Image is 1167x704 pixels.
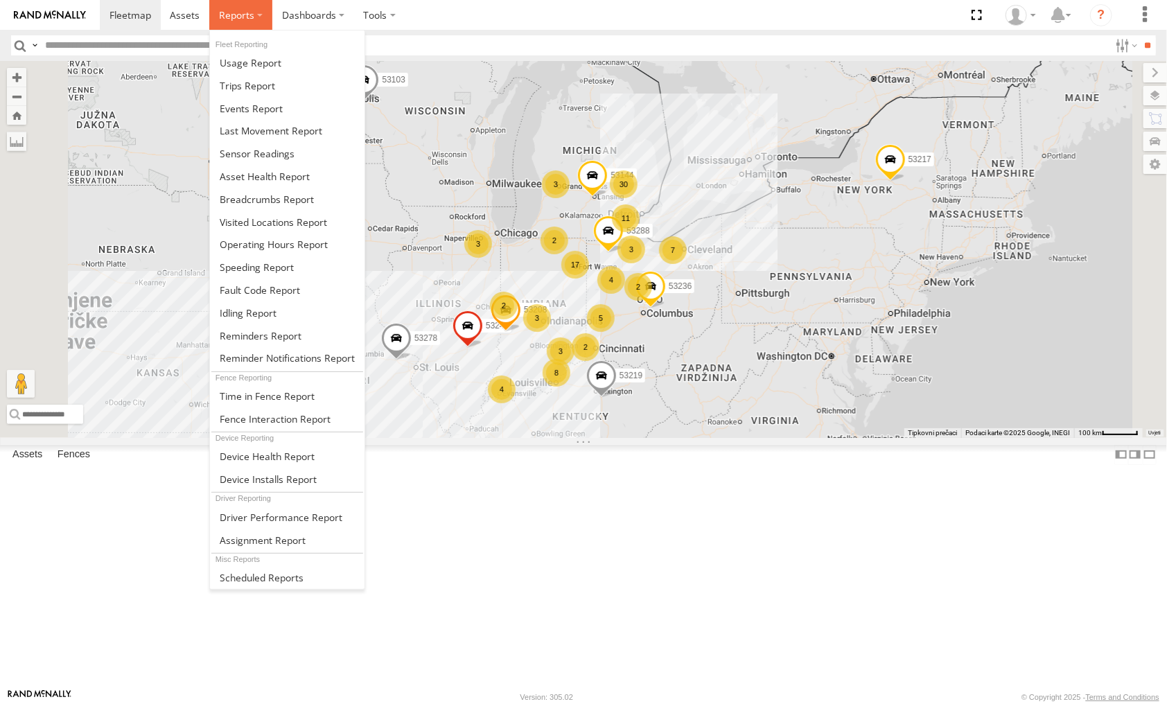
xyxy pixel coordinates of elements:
[414,333,437,343] span: 53278
[8,690,71,704] a: Visit our Website
[210,256,365,279] a: Fleet Speed Report
[382,75,405,85] span: 53103
[210,279,365,301] a: Fault Code Report
[14,10,86,20] img: rand-logo.svg
[6,446,49,465] label: Assets
[1021,693,1159,701] div: © Copyright 2025 -
[1149,430,1161,435] a: Uvjeti
[210,74,365,97] a: Trips Report
[542,170,570,198] div: 3
[210,188,365,211] a: Breadcrumbs Report
[1078,429,1102,437] span: 100 km
[210,529,365,552] a: Assignment Report
[210,51,365,74] a: Usage Report
[7,106,26,125] button: Zoom Home
[572,333,599,361] div: 2
[612,204,640,232] div: 11
[626,226,649,236] span: 53288
[7,370,35,398] button: Povucite Pegmana na kartu da biste otvorili Street View
[29,35,40,55] label: Search Query
[210,97,365,120] a: Full Events Report
[587,304,615,332] div: 5
[1143,445,1157,465] label: Hide Summary Table
[210,301,365,324] a: Idling Report
[624,273,652,301] div: 2
[617,236,645,263] div: 3
[210,142,365,165] a: Sensor Readings
[520,693,573,701] div: Version: 305.02
[486,321,509,331] span: 53247
[669,281,692,291] span: 53236
[210,165,365,188] a: Asset Health Report
[620,371,642,380] span: 53219
[659,236,687,264] div: 7
[1090,4,1112,26] i: ?
[488,376,516,403] div: 4
[1086,693,1159,701] a: Terms and Conditions
[908,428,957,438] button: Tipkovni prečaci
[1143,155,1167,174] label: Map Settings
[547,337,574,365] div: 3
[523,304,551,332] div: 3
[909,155,931,164] span: 53217
[1114,445,1128,465] label: Dock Summary Table to the Left
[1110,35,1140,55] label: Search Filter Options
[210,506,365,529] a: Driver Performance Report
[7,87,26,106] button: Zoom out
[210,324,365,347] a: Reminders Report
[7,132,26,151] label: Measure
[1074,428,1143,438] button: Mjerilo karte: 100 km naprema 49 piksela
[597,266,625,294] div: 4
[210,233,365,256] a: Asset Operating Hours Report
[210,347,365,370] a: Service Reminder Notifications Report
[210,385,365,407] a: Time in Fences Report
[490,292,518,319] div: 2
[1001,5,1041,26] div: Miky Transport
[610,170,638,198] div: 30
[965,429,1070,437] span: Podaci karte ©2025 Google, INEGI
[210,445,365,468] a: Device Health Report
[210,211,365,234] a: Visited Locations Report
[464,230,492,258] div: 3
[210,468,365,491] a: Device Installs Report
[1128,445,1142,465] label: Dock Summary Table to the Right
[543,359,570,387] div: 8
[561,251,589,279] div: 17
[210,119,365,142] a: Last Movement Report
[7,68,26,87] button: Zoom in
[541,227,568,254] div: 2
[210,407,365,430] a: Fence Interaction Report
[210,566,365,589] a: Scheduled Reports
[51,446,97,465] label: Fences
